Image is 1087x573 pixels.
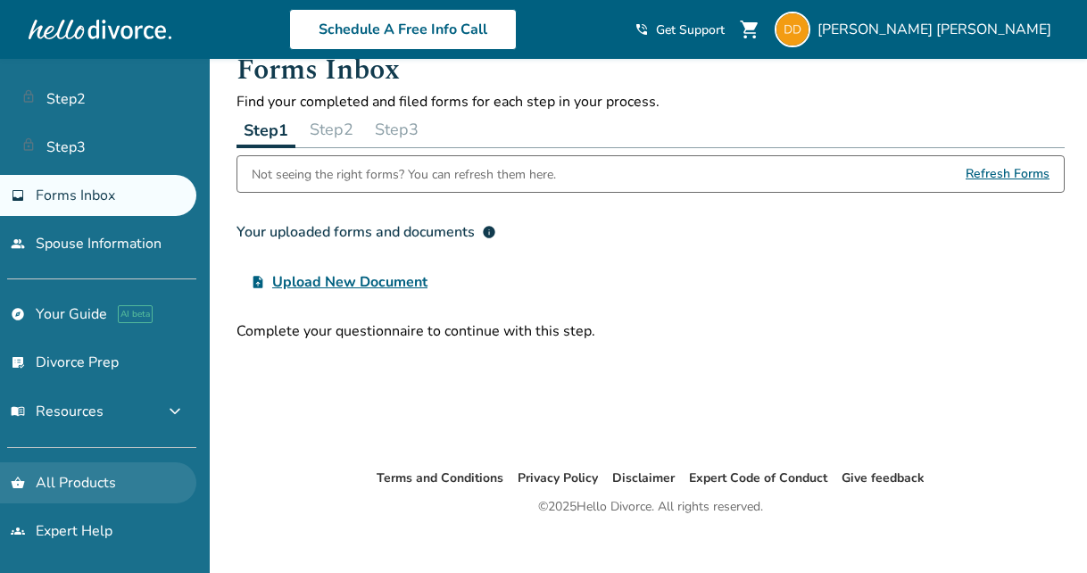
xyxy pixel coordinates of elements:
[236,221,496,243] div: Your uploaded forms and documents
[11,188,25,203] span: inbox
[377,469,503,486] a: Terms and Conditions
[817,20,1058,39] span: [PERSON_NAME] [PERSON_NAME]
[635,21,725,38] a: phone_in_talkGet Support
[164,401,186,422] span: expand_more
[272,271,427,293] span: Upload New Document
[538,496,763,518] div: © 2025 Hello Divorce. All rights reserved.
[739,19,760,40] span: shopping_cart
[11,524,25,538] span: groups
[303,112,361,147] button: Step2
[236,92,1065,112] p: Find your completed and filed forms for each step in your process.
[11,307,25,321] span: explore
[966,156,1050,192] span: Refresh Forms
[251,275,265,289] span: upload_file
[36,186,115,205] span: Forms Inbox
[252,156,556,192] div: Not seeing the right forms? You can refresh them here.
[842,468,925,489] li: Give feedback
[118,305,153,323] span: AI beta
[612,468,675,489] li: Disclaimer
[11,404,25,419] span: menu_book
[635,22,649,37] span: phone_in_talk
[11,237,25,251] span: people
[998,487,1087,573] iframe: Chat Widget
[482,225,496,239] span: info
[656,21,725,38] span: Get Support
[368,112,426,147] button: Step3
[689,469,827,486] a: Expert Code of Conduct
[775,12,810,47] img: ddewar@gmail.com
[236,321,1065,341] div: Complete your questionnaire to continue with this step.
[289,9,517,50] a: Schedule A Free Info Call
[518,469,598,486] a: Privacy Policy
[236,112,295,148] button: Step1
[11,476,25,490] span: shopping_basket
[11,402,104,421] span: Resources
[236,48,1065,92] h1: Forms Inbox
[11,355,25,370] span: list_alt_check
